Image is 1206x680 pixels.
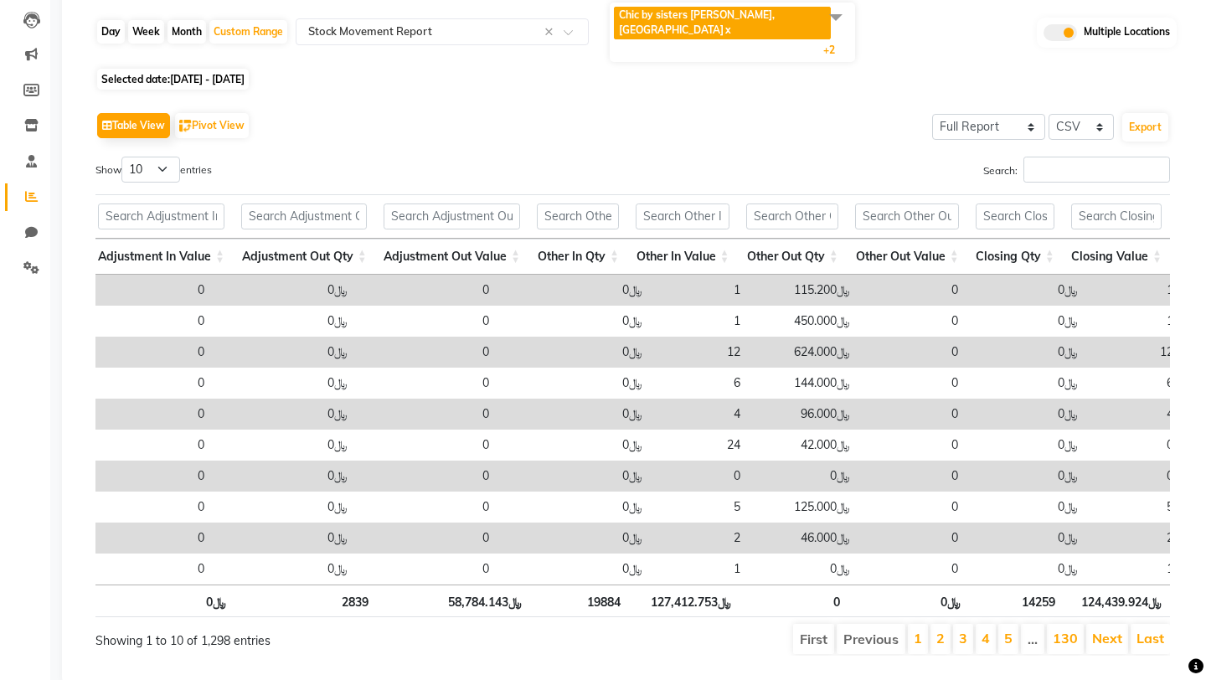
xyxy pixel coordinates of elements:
td: ﷼96.000 [749,399,858,430]
th: Other In Value: activate to sort column ascending [627,239,738,275]
button: Pivot View [175,113,249,138]
td: 0 [356,554,497,585]
th: 0 [740,585,848,617]
select: Showentries [121,157,180,183]
td: 0 [1086,461,1182,492]
span: Multiple Locations [1084,24,1170,41]
th: Closing Value: activate to sort column ascending [1063,239,1170,275]
td: 1 [651,275,749,306]
td: 0 [356,461,497,492]
td: ﷼0 [966,554,1086,585]
td: ﷼0 [213,554,356,585]
td: 0 [858,306,966,337]
td: 0 [356,306,497,337]
a: 3 [959,630,967,647]
td: 0 [356,337,497,368]
td: 0 [356,430,497,461]
td: ﷼0 [497,399,651,430]
th: Adjustment Out Qty: activate to sort column ascending [233,239,375,275]
span: Selected date: [97,69,249,90]
th: Other In Qty: activate to sort column ascending [528,239,627,275]
td: 0 [356,275,497,306]
input: Search Other In Value [636,203,729,229]
td: 0 [81,368,213,399]
td: ﷼0 [966,523,1086,554]
td: ﷼0 [497,554,651,585]
th: 19884 [530,585,629,617]
a: 4 [982,630,990,647]
input: Search Adjustment Out Value [384,203,520,229]
td: ﷼0 [497,337,651,368]
td: 0 [356,492,497,523]
td: 0 [356,399,497,430]
td: ﷼0 [749,461,858,492]
th: ﷼58,784.143 [377,585,530,617]
td: 0 [858,337,966,368]
td: 4 [1086,399,1182,430]
td: 0 [858,492,966,523]
button: Table View [97,113,170,138]
td: ﷼0 [966,461,1086,492]
button: Export [1122,113,1168,142]
td: 0 [81,554,213,585]
td: 0 [1086,430,1182,461]
td: 0 [858,461,966,492]
td: ﷼0 [213,523,356,554]
td: ﷼0 [213,275,356,306]
div: Month [167,20,206,44]
td: 0 [651,461,749,492]
td: ﷼0 [213,306,356,337]
td: ﷼0 [213,461,356,492]
th: 14259 [969,585,1064,617]
td: ﷼0 [213,430,356,461]
td: ﷼46.000 [749,523,858,554]
span: [DATE] - [DATE] [170,73,245,85]
td: 4 [651,399,749,430]
td: 0 [81,275,213,306]
td: ﷼0 [497,430,651,461]
span: Clear all [544,23,559,41]
span: +2 [823,44,848,56]
td: ﷼0 [213,399,356,430]
td: 1 [651,554,749,585]
td: 0 [858,368,966,399]
td: 0 [858,554,966,585]
td: ﷼450.000 [749,306,858,337]
td: 0 [81,306,213,337]
th: ﷼0 [848,585,969,617]
th: Adjustment Out Value: activate to sort column ascending [375,239,528,275]
td: ﷼125.000 [749,492,858,523]
td: 1 [1086,275,1182,306]
input: Search Closing Value [1071,203,1162,229]
td: ﷼0 [966,306,1086,337]
th: Other Out Qty: activate to sort column ascending [738,239,847,275]
td: 0 [858,399,966,430]
td: 5 [1086,492,1182,523]
th: ﷼127,412.753 [629,585,740,617]
td: ﷼0 [966,275,1086,306]
td: ﷼0 [497,306,651,337]
td: 12 [651,337,749,368]
td: 2 [1086,523,1182,554]
div: Custom Range [209,20,287,44]
td: ﷼42.000 [749,430,858,461]
a: 130 [1053,630,1078,647]
th: Other Out Value: activate to sort column ascending [847,239,967,275]
a: x [724,23,731,36]
td: 0 [81,399,213,430]
td: ﷼0 [213,368,356,399]
a: 2 [936,630,945,647]
td: ﷼0 [213,492,356,523]
td: ﷼0 [497,368,651,399]
td: 5 [651,492,749,523]
td: ﷼0 [966,368,1086,399]
td: 0 [356,523,497,554]
input: Search Adjustment In Value [98,203,224,229]
td: 1 [1086,306,1182,337]
label: Search: [983,157,1170,183]
span: Chic by sisters [PERSON_NAME], [GEOGRAPHIC_DATA] [619,8,775,36]
td: ﷼0 [497,523,651,554]
td: 6 [651,368,749,399]
td: 0 [81,492,213,523]
input: Search Other Out Qty [746,203,838,229]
